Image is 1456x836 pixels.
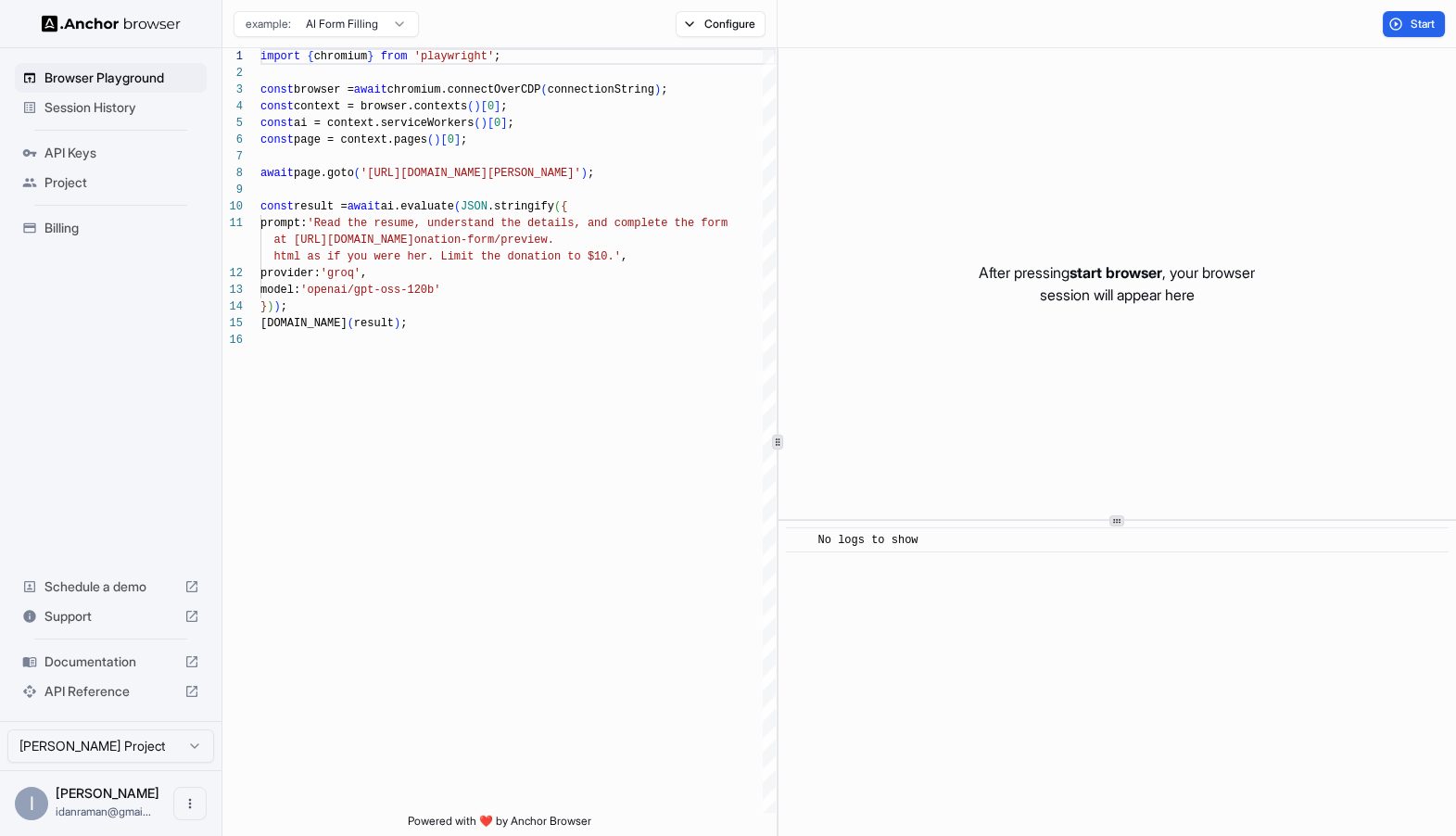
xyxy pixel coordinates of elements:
[15,138,207,168] div: API Keys
[273,234,413,247] span: at [URL][DOMAIN_NAME]
[307,50,313,63] span: {
[260,300,267,313] span: }
[15,168,207,197] div: Project
[273,300,280,313] span: )
[381,50,408,63] span: from
[354,317,394,330] span: result
[44,173,199,192] span: Project
[548,83,654,96] span: connectionString
[260,200,294,213] span: const
[222,182,243,198] div: 9
[354,167,361,180] span: (
[222,148,243,165] div: 7
[1383,11,1445,37] button: Start
[260,50,300,63] span: import
[654,83,661,96] span: )
[348,317,354,330] span: (
[294,133,427,146] span: page = context.pages
[1411,17,1437,32] span: Start
[817,534,918,547] span: No logs to show
[540,83,547,96] span: (
[222,265,243,282] div: 12
[1070,263,1162,282] span: start browser
[260,167,294,180] span: await
[15,572,207,602] div: Schedule a demo
[588,167,594,180] span: ;
[361,167,581,180] span: '[URL][DOMAIN_NAME][PERSON_NAME]'
[461,133,467,146] span: ;
[222,65,243,82] div: 2
[481,100,487,113] span: [
[387,83,541,96] span: chromium.connectOverCDP
[294,117,474,130] span: ai = context.serviceWorkers
[222,165,243,182] div: 8
[44,682,177,701] span: API Reference
[361,267,367,280] span: ,
[222,82,243,98] div: 3
[795,531,804,550] span: ​
[15,677,207,706] div: API Reference
[222,215,243,232] div: 11
[273,250,607,263] span: html as if you were her. Limit the donation to $10
[44,98,199,117] span: Session History
[500,100,507,113] span: ;
[44,219,199,237] span: Billing
[56,804,151,818] span: idanraman@gmail.com
[44,144,199,162] span: API Keys
[267,300,273,313] span: )
[454,200,461,213] span: (
[494,50,500,63] span: ;
[294,200,348,213] span: result =
[222,98,243,115] div: 4
[500,117,507,130] span: ]
[507,117,513,130] span: ;
[222,198,243,215] div: 10
[676,11,766,37] button: Configure
[44,607,177,626] span: Support
[487,200,554,213] span: .stringify
[281,300,287,313] span: ;
[260,100,294,113] span: const
[294,83,354,96] span: browser =
[260,317,348,330] span: [DOMAIN_NAME]
[260,117,294,130] span: const
[307,217,640,230] span: 'Read the resume, understand the details, and comp
[246,17,291,32] span: example:
[640,217,728,230] span: lete the form
[474,117,480,130] span: (
[44,577,177,596] span: Schedule a demo
[314,50,368,63] span: chromium
[222,332,243,348] div: 16
[474,100,480,113] span: )
[222,282,243,298] div: 13
[481,117,487,130] span: )
[494,100,500,113] span: ]
[434,133,440,146] span: )
[15,647,207,677] div: Documentation
[448,133,454,146] span: 0
[354,83,387,96] span: await
[348,200,381,213] span: await
[260,267,321,280] span: provider:
[467,100,474,113] span: (
[222,315,243,332] div: 15
[294,167,354,180] span: page.goto
[44,69,199,87] span: Browser Playground
[400,317,407,330] span: ;
[260,133,294,146] span: const
[581,167,588,180] span: )
[487,100,494,113] span: 0
[461,200,487,213] span: JSON
[414,50,494,63] span: 'playwright'
[222,115,243,132] div: 5
[454,133,461,146] span: ]
[294,100,467,113] span: context = browser.contexts
[15,602,207,631] div: Support
[494,117,500,130] span: 0
[367,50,373,63] span: }
[300,284,440,297] span: 'openai/gpt-oss-120b'
[440,133,447,146] span: [
[621,250,627,263] span: ,
[408,814,591,836] span: Powered with ❤️ by Anchor Browser
[487,117,494,130] span: [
